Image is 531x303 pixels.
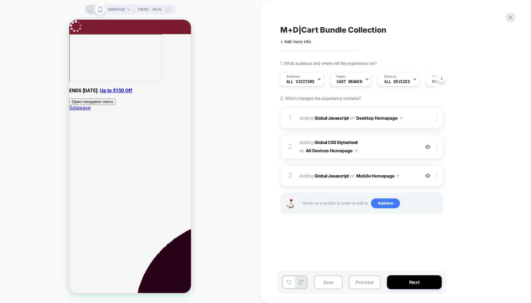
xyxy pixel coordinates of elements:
[355,150,357,151] img: down arrow
[280,39,311,44] span: + Add more info
[138,5,162,14] span: Theme: MAIN
[287,141,293,153] div: 2
[287,112,293,124] div: 1
[31,68,63,74] a: Up to $150 Off
[2,80,44,84] span: Open navigation menu
[436,172,437,179] img: close
[432,74,444,79] span: Trigger
[306,146,357,155] button: All Devices Homepage
[299,171,417,180] span: Adding
[280,25,386,34] span: M+D|Cart Bundle Collection
[387,275,442,289] button: Next
[337,80,362,84] span: CART DRAWER
[350,114,354,122] span: on
[280,96,361,101] span: 2. Which changes the experience contains?
[108,5,126,14] span: HOMEPAGE
[356,171,399,180] button: Mobile Homepage
[299,147,304,154] span: on
[356,114,402,122] button: Desktop Homepage
[286,74,300,79] span: Audience
[425,144,430,150] img: crossed eye
[384,74,396,79] span: Devices
[400,117,402,119] img: down arrow
[299,114,417,122] span: Adding
[432,80,453,84] span: Page Load
[436,143,437,150] img: close
[299,138,417,155] span: Adding
[350,172,354,180] span: on
[314,115,349,120] b: Global Javascript
[314,140,358,145] b: Global CSS Stylesheet
[436,114,437,121] img: close
[286,80,314,84] span: All Visitors
[349,275,381,289] button: Preview
[314,275,343,289] button: Save
[384,80,410,84] span: ALL DEVICES
[284,199,296,208] img: Joystick
[287,169,293,182] div: 3
[302,198,440,208] span: Hover on a section in order to edit or
[425,173,430,178] img: crossed eye
[371,198,400,208] span: Add new
[314,173,349,178] b: Global Javascript
[280,61,377,66] span: 1. What audience and where will the experience run?
[397,175,399,177] img: down arrow
[337,74,345,79] span: Pages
